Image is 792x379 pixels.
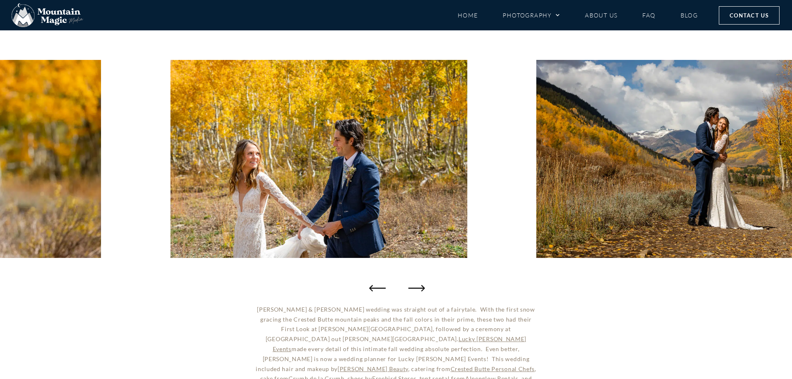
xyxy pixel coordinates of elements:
a: Lucky [PERSON_NAME] Events [273,335,527,352]
nav: Menu [458,8,698,22]
a: [PERSON_NAME] Beauty [338,365,408,372]
div: Previous slide [369,280,386,296]
a: Blog [681,8,698,22]
a: Photography [503,8,560,22]
span: Contact Us [730,11,769,20]
a: FAQ [642,8,655,22]
a: Crested Butte Personal Chefs [451,365,535,372]
img: Lucky Penny Events Planning wedding planner Rocky Mountain Bride feature planner Crested Butte ph... [170,60,467,258]
div: 24 / 90 [170,60,467,258]
a: Home [458,8,478,22]
a: Contact Us [719,6,780,25]
a: About Us [585,8,617,22]
img: Mountain Magic Media photography logo Crested Butte Photographer [12,3,83,27]
div: Next slide [407,280,423,296]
